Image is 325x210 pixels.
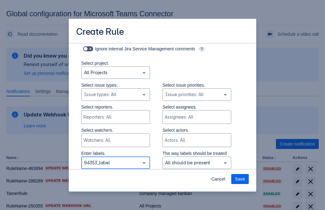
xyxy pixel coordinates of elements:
[81,82,150,88] p: Select issue types.
[81,150,150,156] p: Enter labels.
[140,91,148,98] span: open
[140,159,148,166] span: open
[81,127,150,133] p: Select watchers.
[81,60,150,66] p: Select project.
[81,44,231,53] div: Ignore internal Jira Service Management comments
[222,159,229,166] span: open
[162,82,231,88] p: Select issue priorities.
[81,104,150,110] p: Select reporters.
[140,69,148,76] span: open
[231,174,249,184] button: Save
[162,104,231,110] p: Select assignees.
[199,47,205,52] span: ?
[69,43,256,170] div: Scrollable content
[162,127,231,133] p: Select actors.
[211,174,225,184] span: Cancel
[162,150,231,156] p: The way labels should be treated
[235,174,245,184] span: Save
[207,174,229,184] button: Cancel
[76,26,124,38] h3: Create Rule
[222,91,229,98] span: open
